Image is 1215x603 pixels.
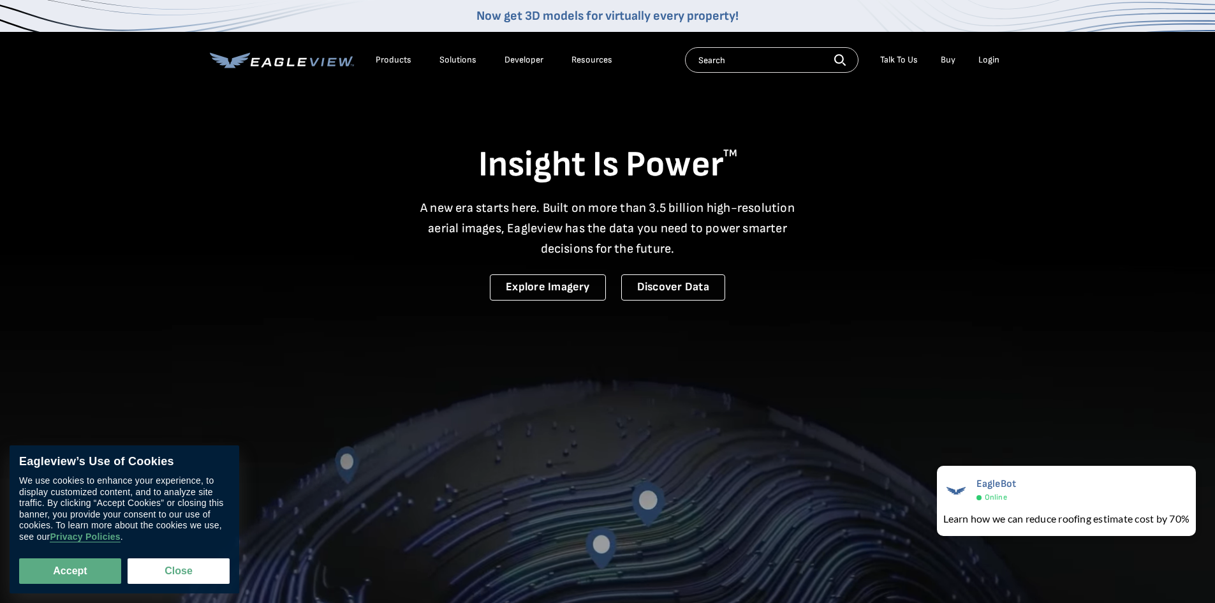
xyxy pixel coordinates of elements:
[413,198,803,259] p: A new era starts here. Built on more than 3.5 billion high-resolution aerial images, Eagleview ha...
[978,54,999,66] div: Login
[943,511,1189,526] div: Learn how we can reduce roofing estimate cost by 70%
[504,54,543,66] a: Developer
[19,455,230,469] div: Eagleview’s Use of Cookies
[880,54,918,66] div: Talk To Us
[976,478,1017,490] span: EagleBot
[571,54,612,66] div: Resources
[943,478,969,503] img: EagleBot
[621,274,725,301] a: Discover Data
[985,493,1007,502] span: Online
[19,475,230,542] div: We use cookies to enhance your experience, to display customized content, and to analyze site tra...
[439,54,476,66] div: Solutions
[19,558,121,584] button: Accept
[476,8,739,24] a: Now get 3D models for virtually every property!
[685,47,858,73] input: Search
[490,274,606,301] a: Explore Imagery
[210,143,1006,188] h1: Insight Is Power
[941,54,955,66] a: Buy
[376,54,411,66] div: Products
[128,558,230,584] button: Close
[723,147,737,160] sup: TM
[50,532,120,542] a: Privacy Policies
